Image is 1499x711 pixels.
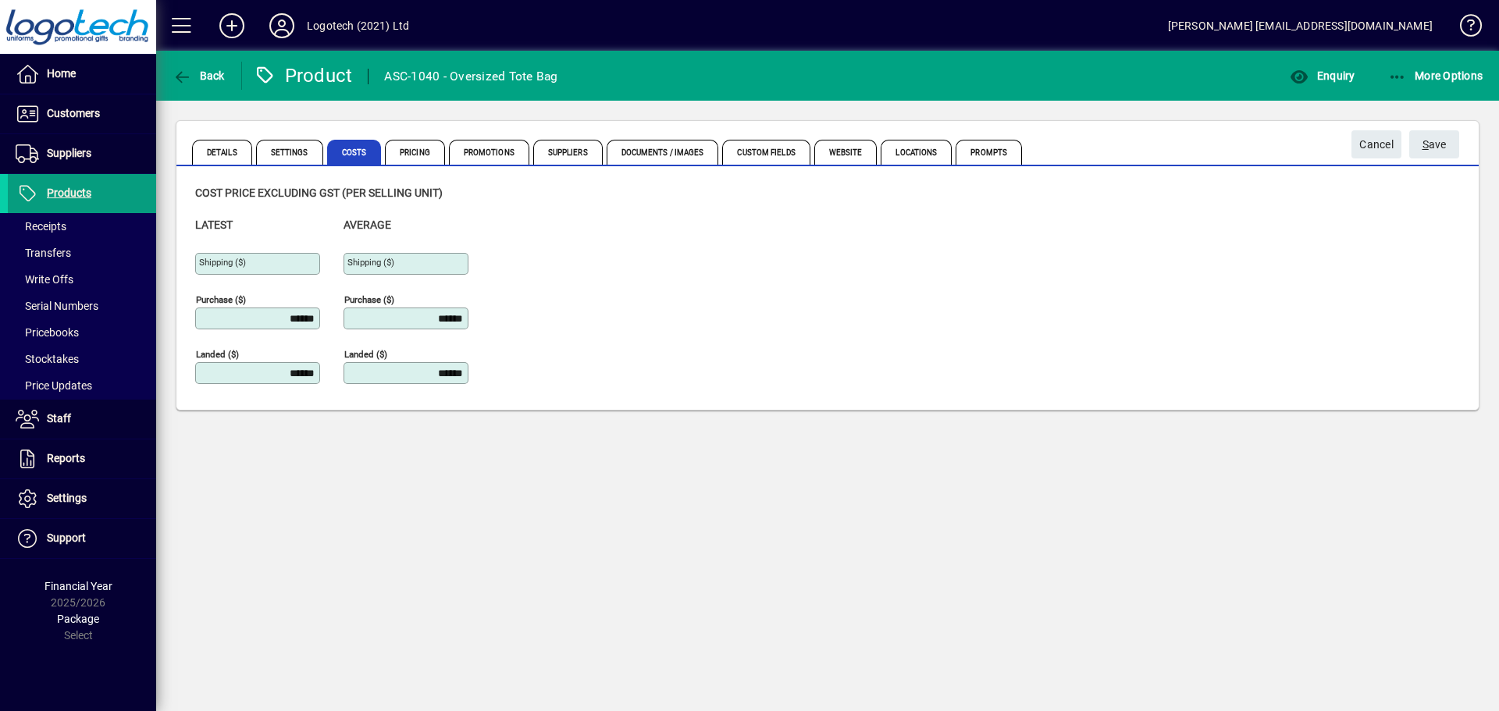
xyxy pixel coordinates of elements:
span: Products [47,187,91,199]
span: Customers [47,107,100,119]
span: Average [344,219,391,231]
mat-label: Shipping ($) [347,257,394,268]
div: [PERSON_NAME] [EMAIL_ADDRESS][DOMAIN_NAME] [1168,13,1433,38]
span: S [1422,138,1429,151]
span: Custom Fields [722,140,810,165]
button: Add [207,12,257,40]
a: Staff [8,400,156,439]
span: Staff [47,412,71,425]
a: Serial Numbers [8,293,156,319]
a: Transfers [8,240,156,266]
span: Locations [881,140,952,165]
a: Home [8,55,156,94]
a: Reports [8,439,156,478]
a: Customers [8,94,156,133]
a: Price Updates [8,372,156,399]
button: Back [169,62,229,90]
a: Stocktakes [8,346,156,372]
button: More Options [1384,62,1487,90]
span: Write Offs [16,273,73,286]
span: Settings [47,492,87,504]
span: Costs [327,140,382,165]
mat-label: Landed ($) [344,349,387,360]
span: Settings [256,140,323,165]
span: Prompts [956,140,1022,165]
div: Logotech (2021) Ltd [307,13,409,38]
a: Support [8,519,156,558]
span: Pricing [385,140,445,165]
span: Suppliers [47,147,91,159]
span: Transfers [16,247,71,259]
mat-label: Shipping ($) [199,257,246,268]
a: Settings [8,479,156,518]
span: More Options [1388,69,1483,82]
button: Enquiry [1286,62,1358,90]
span: Financial Year [45,580,112,592]
app-page-header-button: Back [156,62,242,90]
div: Product [254,63,353,88]
span: Cost price excluding GST (per selling unit) [195,187,443,199]
span: Website [814,140,878,165]
span: Suppliers [533,140,603,165]
button: Profile [257,12,307,40]
span: Reports [47,452,85,464]
span: Cancel [1359,132,1394,158]
button: Cancel [1351,130,1401,158]
span: Documents / Images [607,140,719,165]
span: Receipts [16,220,66,233]
button: Save [1409,130,1459,158]
mat-label: Purchase ($) [196,294,246,305]
span: Promotions [449,140,529,165]
mat-label: Purchase ($) [344,294,394,305]
span: Support [47,531,86,544]
a: Receipts [8,213,156,240]
a: Pricebooks [8,319,156,346]
span: Stocktakes [16,353,79,365]
mat-label: Landed ($) [196,349,239,360]
span: Details [192,140,252,165]
span: ave [1422,132,1447,158]
a: Write Offs [8,266,156,293]
span: Package [57,613,99,625]
span: Price Updates [16,379,92,392]
span: Latest [195,219,233,231]
span: Home [47,67,76,80]
span: Enquiry [1290,69,1355,82]
span: Serial Numbers [16,300,98,312]
span: Pricebooks [16,326,79,339]
a: Knowledge Base [1448,3,1479,54]
span: Back [173,69,225,82]
div: ASC-1040 - Oversized Tote Bag [384,64,557,89]
a: Suppliers [8,134,156,173]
